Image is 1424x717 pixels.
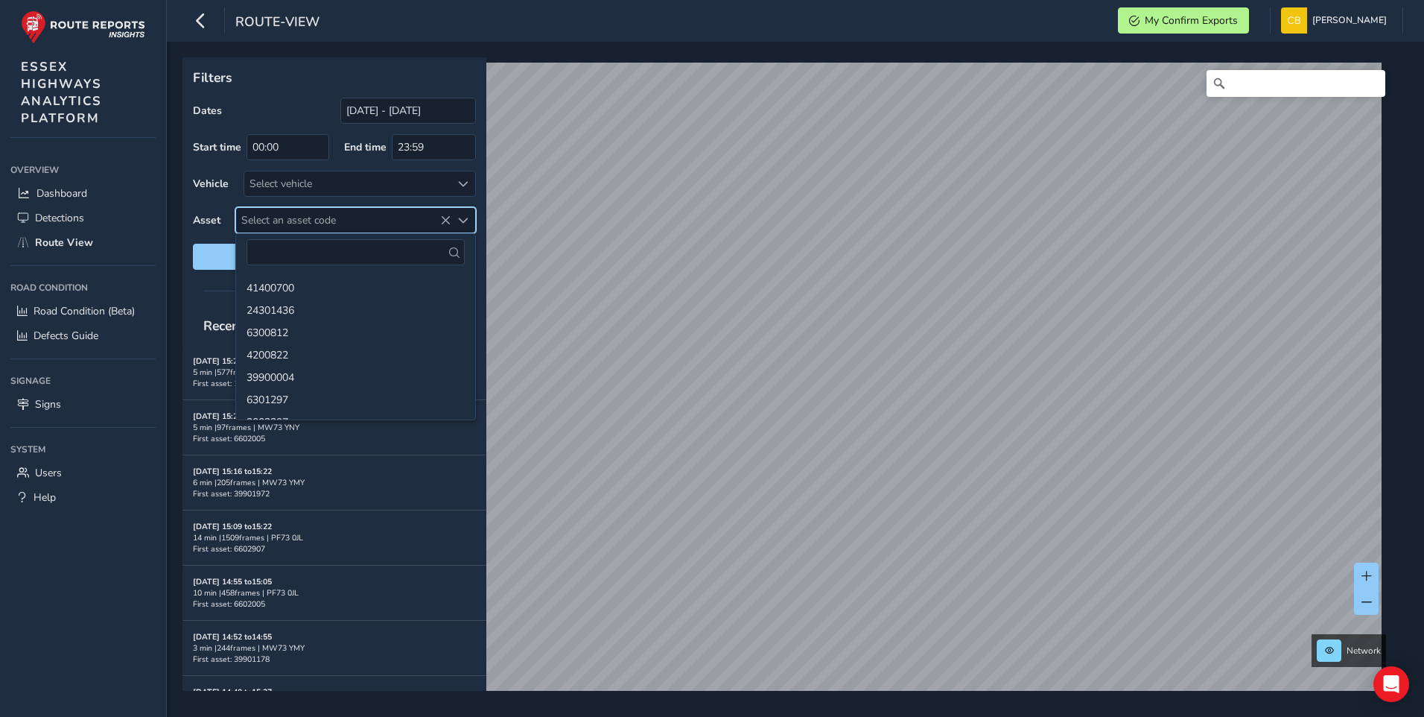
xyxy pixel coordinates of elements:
span: First asset: 6602907 [193,543,265,555]
label: Start time [193,140,241,154]
div: 5 min | 97 frames | MW73 YNY [193,422,476,433]
div: Select vehicle [244,171,451,196]
span: Route View [35,236,93,250]
label: End time [344,140,387,154]
strong: [DATE] 14:52 to 14:55 [193,631,272,642]
span: First asset: 39901972 [193,488,270,499]
div: Road Condition [10,277,156,299]
span: Road Condition (Beta) [34,304,135,318]
label: Dates [193,104,222,118]
span: Network [1347,645,1381,657]
span: [PERSON_NAME] [1312,7,1387,34]
strong: [DATE] 15:16 to 15:22 [193,466,272,477]
span: First asset: 16500727 [193,378,270,389]
li: 4200822 [236,343,475,365]
div: 10 min | 458 frames | PF73 0JL [193,587,476,598]
label: Vehicle [193,177,229,191]
p: Filters [193,68,476,87]
span: Users [35,466,62,480]
div: Signage [10,370,156,392]
span: Select an asset code [236,208,451,233]
a: Detections [10,206,156,230]
div: 14 min | 1509 frames | PF73 0JL [193,532,476,543]
a: Road Condition (Beta) [10,299,156,323]
li: 24301436 [236,298,475,320]
span: Help [34,490,56,505]
strong: [DATE] 15:22 to 15:27 [193,356,272,367]
strong: [DATE] 15:09 to 15:22 [193,521,272,532]
span: First asset: 39901178 [193,654,270,665]
img: rr logo [21,10,145,44]
span: My Confirm Exports [1145,13,1238,28]
span: Detections [35,211,84,225]
span: First asset: 6602005 [193,598,265,610]
button: [PERSON_NAME] [1281,7,1392,34]
canvas: Map [188,63,1382,708]
strong: [DATE] 15:20 to 15:25 [193,411,272,422]
input: Search [1207,70,1385,97]
div: Select an asset code [451,208,475,233]
a: Help [10,485,156,510]
strong: [DATE] 14:55 to 15:05 [193,576,272,587]
span: First asset: 6602005 [193,433,265,444]
div: Overview [10,159,156,181]
div: 5 min | 577 frames | MJ19 LPY [193,367,476,378]
span: Defects Guide [34,329,98,343]
a: Route View [10,230,156,255]
a: Signs [10,392,156,417]
span: ESSEX HIGHWAYS ANALYTICS PLATFORM [21,58,102,127]
span: Signs [35,397,61,411]
li: 41400700 [236,276,475,298]
li: 6300812 [236,320,475,343]
label: Asset [193,213,220,227]
div: Open Intercom Messenger [1373,666,1409,702]
a: Defects Guide [10,323,156,348]
div: System [10,438,156,461]
li: 2002397 [236,410,475,432]
div: 3 min | 244 frames | MW73 YMY [193,642,476,654]
span: route-view [235,13,320,34]
li: 39900004 [236,365,475,388]
button: Reset filters [193,244,476,270]
a: Dashboard [10,181,156,206]
li: 6301297 [236,388,475,410]
a: Users [10,461,156,485]
div: 6 min | 205 frames | MW73 YMY [193,477,476,488]
span: Dashboard [36,186,87,200]
strong: [DATE] 14:40 to 15:27 [193,686,272,698]
span: Reset filters [204,250,465,264]
span: Recent trips [193,306,287,345]
button: My Confirm Exports [1118,7,1249,34]
img: diamond-layout [1281,7,1307,34]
